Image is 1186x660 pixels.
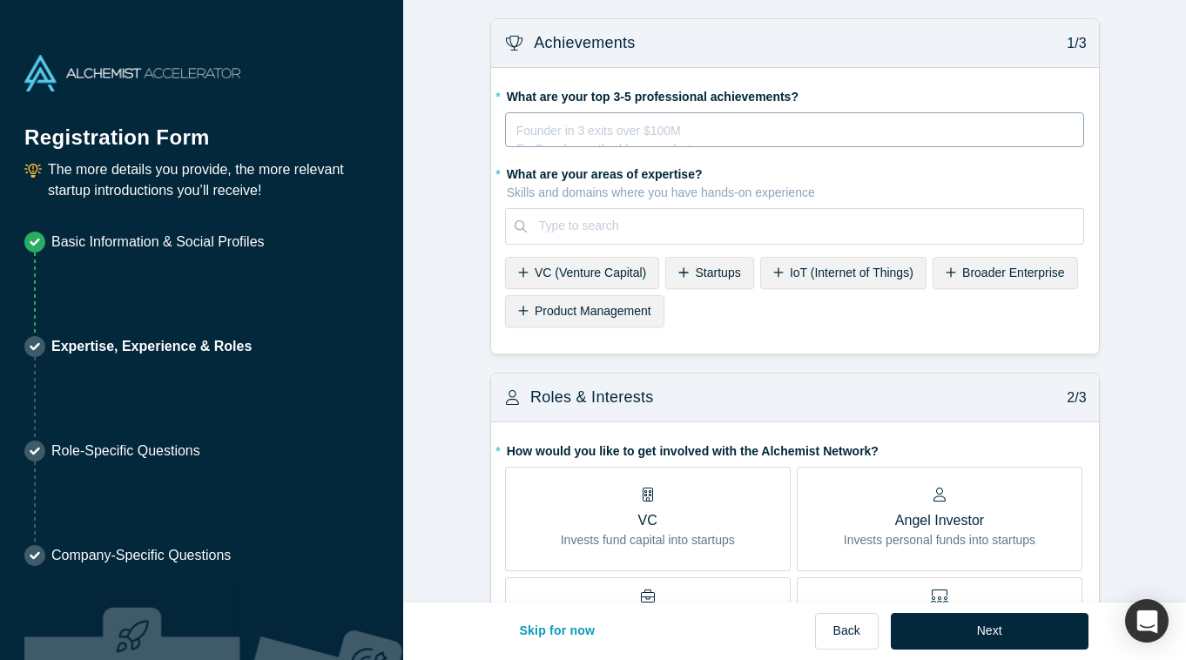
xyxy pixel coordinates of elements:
span: Product Management [535,304,651,318]
button: Next [891,613,1088,650]
p: Skills and domains where you have hands-on experience [507,184,1085,202]
p: Company-Specific Questions [51,545,231,566]
p: Role-Specific Questions [51,441,200,461]
p: Expertise, Experience & Roles [51,336,252,357]
p: Angel Investor [844,510,1035,531]
div: Product Management [505,295,664,327]
p: Invests personal funds into startups [844,531,1035,549]
span: IoT (Internet of Things) [790,266,913,279]
div: VC (Venture Capital) [505,257,660,289]
img: Alchemist Accelerator Logo [24,55,240,91]
p: Basic Information & Social Profiles [51,232,265,253]
p: 2/3 [1058,387,1087,408]
div: Startups [665,257,753,289]
div: IoT (Internet of Things) [760,257,927,289]
h3: Roles & Interests [530,386,654,409]
label: What are your areas of expertise? [505,159,1085,202]
span: Broader Enterprise [962,266,1065,279]
p: The more details you provide, the more relevant startup introductions you’ll receive! [48,159,379,201]
h1: Registration Form [24,104,379,153]
h3: Achievements [534,31,635,55]
p: 1/3 [1058,33,1087,54]
button: Back [815,613,879,650]
p: Invests fund capital into startups [561,531,735,549]
div: rdw-wrapper [505,112,1085,147]
p: VC [561,510,735,531]
div: Broader Enterprise [933,257,1078,289]
span: Startups [696,266,741,279]
label: How would you like to get involved with the Alchemist Network? [505,436,1085,461]
label: What are your top 3-5 professional achievements? [505,82,1085,106]
div: rdw-editor [517,118,1074,153]
button: Skip for now [502,613,614,650]
span: VC (Venture Capital) [535,266,646,279]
